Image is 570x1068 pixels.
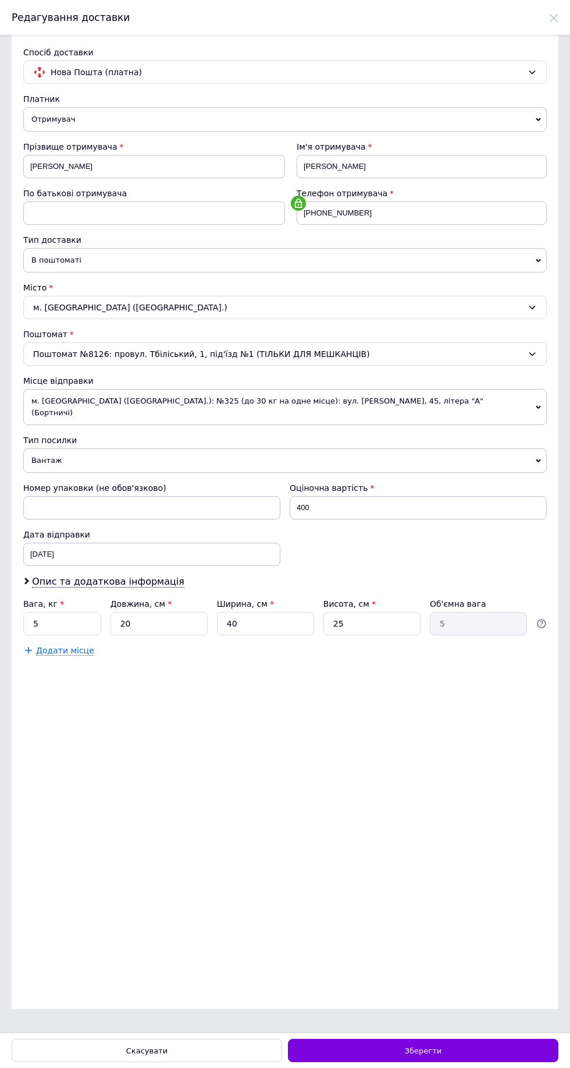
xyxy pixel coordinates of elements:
[12,12,130,23] span: Редагування доставки
[23,482,280,494] div: Номер упаковки (не обов'язково)
[297,201,547,225] input: +380
[51,66,523,79] span: Нова Пошта (платна)
[23,248,547,273] span: В поштоматі
[111,599,172,609] label: Довжина, см
[323,599,376,609] label: Висота, см
[23,189,127,198] span: По батькові отримувача
[290,482,547,494] div: Оціночна вартість
[23,342,547,366] div: Поштомат №8126: провул. Тбіліський, 1, під'їзд №1 (ТІЛЬКИ ДЛЯ МЕШКАНЦІВ)
[217,599,274,609] label: Ширина, см
[23,235,81,245] span: Тип доставки
[32,576,184,588] span: Опис та додаткова інформація
[23,599,64,609] label: Вага, кг
[126,1046,168,1055] span: Скасувати
[23,296,547,319] div: м. [GEOGRAPHIC_DATA] ([GEOGRAPHIC_DATA].)
[23,389,547,425] span: м. [GEOGRAPHIC_DATA] ([GEOGRAPHIC_DATA].): №325 (до 30 кг на одне місце): вул. [PERSON_NAME], 45,...
[297,142,366,151] span: Ім'я отримувача
[23,94,60,104] span: Платник
[23,142,117,151] span: Прізвище отримувача
[23,107,547,132] span: Отримувач
[23,529,280,540] div: Дата відправки
[23,282,547,293] div: Місто
[36,646,94,656] span: Додати місце
[23,448,547,473] span: Вантаж
[23,436,77,445] span: Тип посилки
[23,47,547,58] div: Спосіб доставки
[430,598,527,610] div: Об'ємна вага
[23,328,547,340] div: Поштомат
[23,376,94,386] span: Місце відправки
[405,1046,441,1055] span: Зберегти
[297,189,387,198] span: Телефон отримувача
